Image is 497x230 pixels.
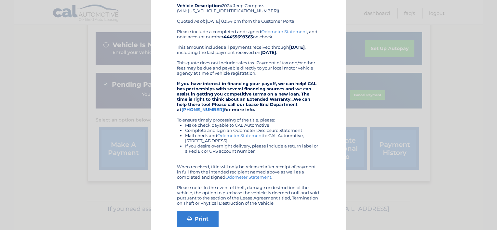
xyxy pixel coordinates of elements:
[261,50,276,55] b: [DATE]
[177,211,219,227] a: Print
[185,128,320,133] li: Complete and sign an Odometer Disclosure Statement
[217,133,263,138] a: Odometer Statement
[181,107,224,112] a: [PHONE_NUMBER]
[177,3,222,8] strong: Vehicle Description:
[177,29,320,206] div: Please include a completed and signed , and note account number on check. This amount includes al...
[261,29,307,34] a: Odometer Statement
[185,133,320,143] li: Mail check and to CAL Automotive, [STREET_ADDRESS]
[223,34,253,39] b: 44455699363
[185,122,320,128] li: Make check payable to CAL Automotive
[185,143,320,154] li: If you desire overnight delivery, please include a return label or a Fed Ex or UPS account number.
[177,81,316,112] strong: If you have interest in financing your payoff, we can help! CAL has partnerships with several fin...
[289,45,305,50] b: [DATE]
[225,174,271,180] a: Odometer Statement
